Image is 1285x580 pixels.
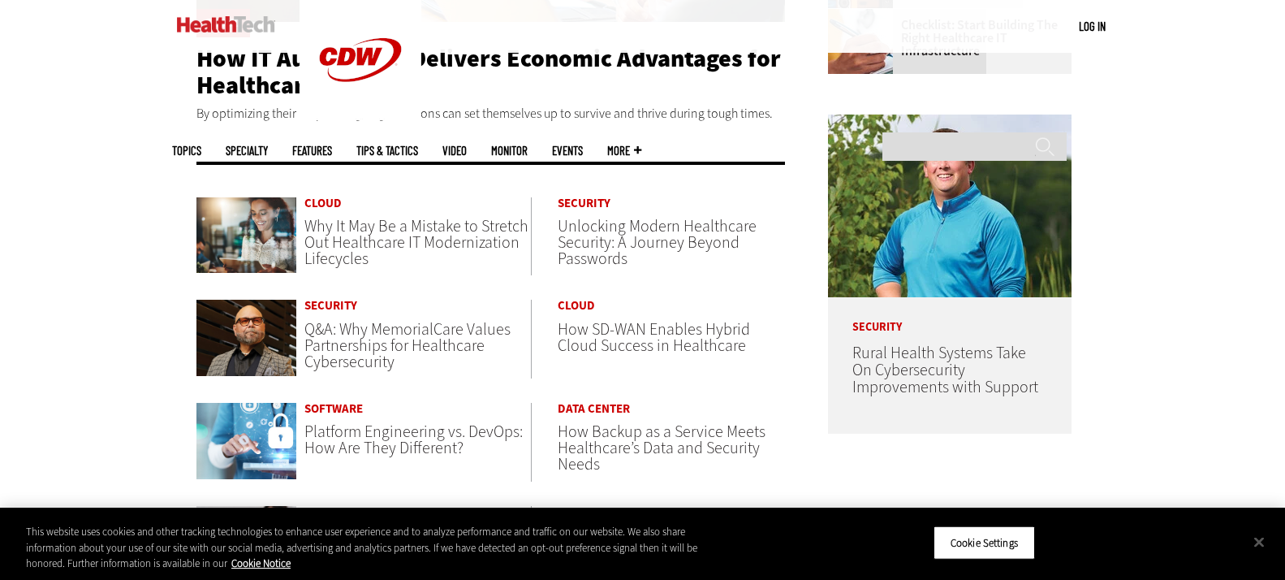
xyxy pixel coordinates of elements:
a: Why It May Be a Mistake to Stretch Out Healthcare IT Modernization Lifecycles [304,215,528,270]
a: Q&A: Why MemorialCare Values Partnerships for Healthcare Cybersecurity [304,318,511,373]
a: Cloud [558,300,785,312]
a: Data Analytics [558,506,785,518]
button: Close [1241,524,1277,560]
img: Home [177,16,275,32]
a: Software [304,506,531,518]
a: MonITor [491,145,528,157]
a: Unlocking Modern Healthcare Security: A Journey Beyond Passwords [558,215,757,270]
img: Kevin Torres [196,300,297,376]
p: Security [828,297,1072,333]
a: Log in [1079,19,1106,33]
div: This website uses cookies and other tracking technologies to enhance user experience and to analy... [26,524,707,572]
span: Topics [172,145,201,157]
a: Security [304,300,531,312]
a: Video [442,145,467,157]
a: Tips & Tactics [356,145,418,157]
a: Events [552,145,583,157]
a: Cloud [304,197,531,210]
a: Rural Health Systems Take On Cybersecurity Improvements with Support [852,342,1038,398]
a: Software [304,403,531,415]
button: Cookie Settings [934,526,1035,560]
img: Jim Roeder [828,115,1072,297]
span: More [607,145,641,157]
a: Features [292,145,332,157]
a: How Backup as a Service Meets Healthcare’s Data and Security Needs [558,421,765,475]
span: Specialty [226,145,268,157]
a: Platform Engineering vs. DevOps: How Are They Different? [304,421,523,459]
img: smiling woman looks at tablet in office [196,197,297,274]
a: Data Center [558,403,785,415]
a: Security [558,197,785,210]
div: User menu [1079,18,1106,35]
a: How SD-WAN Enables Hybrid Cloud Success in Healthcare [558,318,750,357]
a: More information about your privacy [231,556,291,570]
a: CDW [300,107,421,124]
img: Medical cybersecurity virtual hologram [196,403,297,479]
